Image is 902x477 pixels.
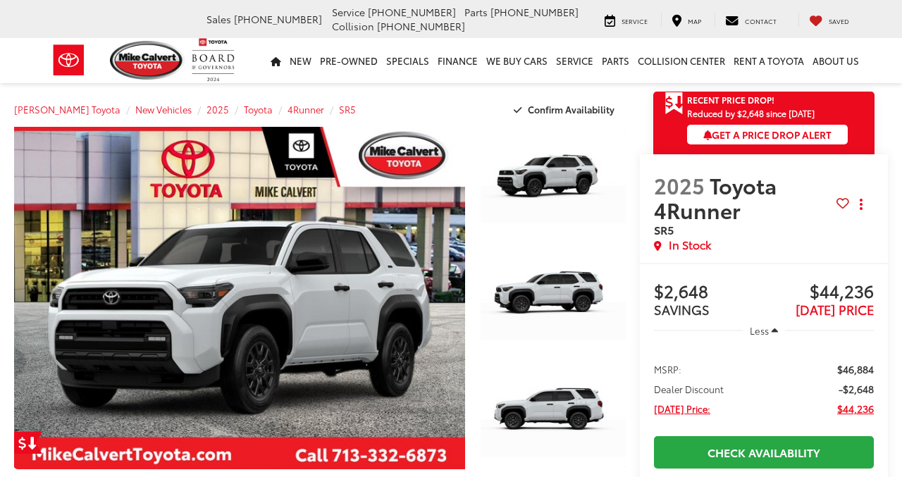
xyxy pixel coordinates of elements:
a: Home [266,38,285,83]
a: Service [552,38,598,83]
img: 2025 Toyota 4Runner SR5 [478,359,627,471]
span: Toyota 4Runner [654,170,777,225]
span: $46,884 [837,362,874,376]
span: [PHONE_NUMBER] [368,5,456,19]
a: Collision Center [634,38,729,83]
a: 4Runner [288,103,324,116]
span: Service [622,16,648,25]
span: Collision [332,19,374,33]
span: [DATE] PRICE [796,300,874,318]
a: Specials [382,38,433,83]
a: Finance [433,38,482,83]
a: Expand Photo 1 [481,127,626,236]
a: SR5 [339,103,356,116]
span: Service [332,5,365,19]
button: Confirm Availability [506,97,626,122]
span: $44,236 [837,402,874,416]
a: Rent a Toyota [729,38,808,83]
a: Parts [598,38,634,83]
span: 2025 [654,170,705,200]
span: $44,236 [764,282,874,303]
img: 2025 Toyota 4Runner SR5 [478,242,627,354]
a: Toyota [244,103,273,116]
span: Get a Price Drop Alert [703,128,832,142]
a: Expand Photo 2 [481,244,626,353]
span: Sales [206,12,231,26]
a: Service [594,13,658,27]
a: Pre-Owned [316,38,382,83]
a: New Vehicles [135,103,192,116]
a: About Us [808,38,863,83]
span: $2,648 [654,282,764,303]
span: dropdown dots [860,199,863,210]
img: 2025 Toyota 4Runner SR5 [10,126,469,471]
span: [PHONE_NUMBER] [490,5,579,19]
span: SR5 [654,221,674,237]
a: Get Price Drop Alert Recent Price Drop! [653,92,874,109]
span: Parts [464,5,488,19]
img: Mike Calvert Toyota [110,41,185,80]
a: New [285,38,316,83]
button: Less [743,318,785,343]
a: Expand Photo 3 [481,361,626,470]
span: [PHONE_NUMBER] [234,12,322,26]
span: Saved [829,16,849,25]
span: Get Price Drop Alert [665,92,683,116]
button: Actions [849,192,874,217]
a: My Saved Vehicles [798,13,860,27]
span: Reduced by $2,648 since [DATE] [687,109,847,118]
a: 2025 [206,103,229,116]
span: SAVINGS [654,300,710,318]
span: Confirm Availability [528,103,614,116]
a: Contact [715,13,787,27]
a: Check Availability [654,436,874,468]
a: Expand Photo 0 [14,127,465,469]
span: Recent Price Drop! [687,94,774,106]
a: Map [661,13,712,27]
span: [DATE] Price: [654,402,710,416]
span: Contact [745,16,777,25]
img: Toyota [42,37,95,83]
span: Less [750,324,769,337]
img: 2025 Toyota 4Runner SR5 [478,125,627,237]
span: MSRP: [654,362,681,376]
span: In Stock [669,237,711,253]
a: [PERSON_NAME] Toyota [14,103,121,116]
span: -$2,648 [839,382,874,396]
span: Dealer Discount [654,382,724,396]
a: WE BUY CARS [482,38,552,83]
span: [PHONE_NUMBER] [377,19,465,33]
a: Get Price Drop Alert [14,431,42,454]
span: Map [688,16,701,25]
